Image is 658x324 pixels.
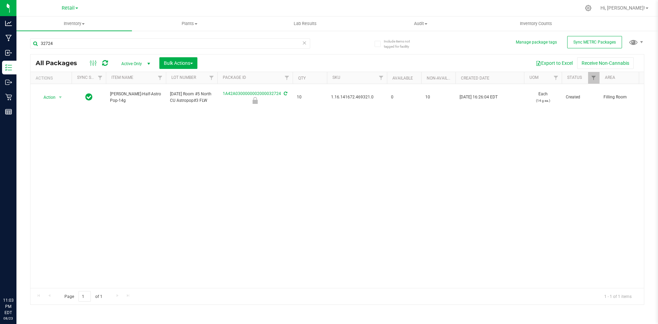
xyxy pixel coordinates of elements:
span: 0 [391,94,417,100]
iframe: Resource center unread badge [20,268,28,276]
span: Each [528,91,558,104]
a: Qty [298,76,306,81]
a: Filter [281,72,293,84]
a: Audit [363,16,478,31]
span: Plants [132,21,247,27]
a: Filter [206,72,217,84]
a: Lab Results [247,16,363,31]
div: Newly Received [216,97,294,104]
span: Audit [363,21,478,27]
span: 10 [297,94,323,100]
inline-svg: Inventory [5,64,12,71]
a: Filter [588,72,599,84]
a: Status [567,75,582,80]
p: 11:03 PM EDT [3,297,13,316]
a: Non-Available [427,76,457,81]
span: Lab Results [284,21,326,27]
a: Plants [132,16,247,31]
span: Inventory Counts [511,21,561,27]
input: Search Package ID, Item Name, SKU, Lot or Part Number... [30,38,310,49]
a: Filter [376,72,387,84]
p: (14 g ea.) [528,97,558,104]
span: Clear [302,38,307,47]
p: 08/23 [3,316,13,321]
button: Export to Excel [531,57,577,69]
span: Page of 1 [59,291,108,302]
span: 1 - 1 of 1 items [599,291,637,301]
span: 10 [425,94,451,100]
a: Filter [95,72,106,84]
input: 1 [78,291,91,302]
span: select [56,93,65,102]
a: 1A42A0300000002000032724 [223,91,281,96]
div: Manage settings [584,5,593,11]
span: All Packages [36,59,84,67]
inline-svg: Outbound [5,79,12,86]
a: Lot Number [171,75,196,80]
a: Item Name [111,75,133,80]
button: Bulk Actions [159,57,197,69]
span: Retail [62,5,75,11]
a: Inventory [16,16,132,31]
inline-svg: Inbound [5,49,12,56]
span: In Sync [85,92,93,102]
iframe: Resource center [7,269,27,290]
inline-svg: Retail [5,94,12,100]
button: Sync METRC Packages [567,36,622,48]
a: Created Date [461,76,489,81]
span: Bulk Actions [164,60,193,66]
a: Filter [550,72,562,84]
span: Filling Room [604,94,647,100]
inline-svg: Reports [5,108,12,115]
button: Receive Non-Cannabis [577,57,634,69]
inline-svg: Analytics [5,20,12,27]
span: Action [37,93,56,102]
span: [PERSON_NAME]-Half-Astro Pop-14g [110,91,162,104]
a: Available [392,76,413,81]
a: Sync Status [77,75,103,80]
span: Sync METRC Packages [573,40,616,45]
a: SKU [332,75,340,80]
inline-svg: Manufacturing [5,35,12,41]
div: Actions [36,76,69,81]
span: Include items not tagged for facility [384,39,418,49]
span: 1.16.141672.469321.0 [331,94,383,100]
span: [DATE] 16:26:04 EDT [460,94,498,100]
a: Inventory Counts [478,16,594,31]
a: UOM [529,75,538,80]
a: Area [605,75,615,80]
span: [DATE] Room #5 North CU Astropop#3 FLW [170,91,213,104]
span: Created [566,94,595,100]
a: Filter [155,72,166,84]
span: Inventory [16,21,132,27]
a: Package ID [223,75,246,80]
button: Manage package tags [516,39,557,45]
span: Sync from Compliance System [283,91,287,96]
span: Hi, [PERSON_NAME]! [600,5,645,11]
